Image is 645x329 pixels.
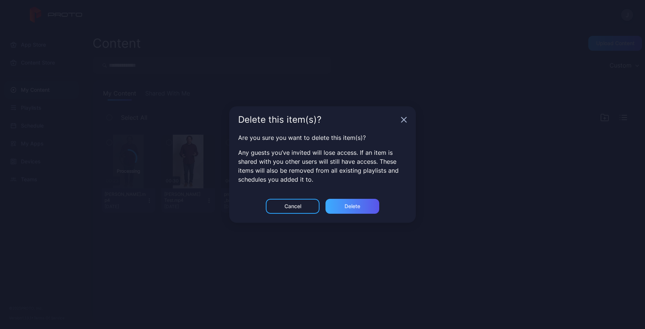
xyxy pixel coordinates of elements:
[345,203,360,209] div: Delete
[266,199,320,214] button: Cancel
[325,199,379,214] button: Delete
[238,133,407,142] p: Are you sure you want to delete this item(s)?
[284,203,301,209] div: Cancel
[238,148,407,184] p: Any guests you’ve invited will lose access. If an item is shared with you other users will still ...
[238,115,398,124] div: Delete this item(s)?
